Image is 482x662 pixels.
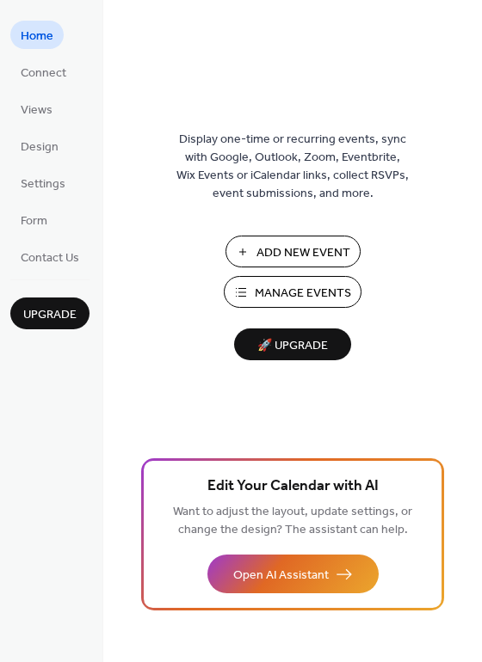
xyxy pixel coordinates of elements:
[21,175,65,193] span: Settings
[233,567,329,585] span: Open AI Assistant
[23,306,77,324] span: Upgrade
[10,58,77,86] a: Connect
[10,169,76,197] a: Settings
[10,21,64,49] a: Home
[207,475,379,499] span: Edit Your Calendar with AI
[224,276,361,308] button: Manage Events
[10,242,90,271] a: Contact Us
[10,205,58,234] a: Form
[255,285,351,303] span: Manage Events
[21,101,53,120] span: Views
[21,64,66,83] span: Connect
[244,334,341,358] span: 🚀 Upgrade
[21,28,53,46] span: Home
[10,132,69,160] a: Design
[10,95,63,123] a: Views
[207,555,379,593] button: Open AI Assistant
[256,244,350,262] span: Add New Event
[173,500,412,542] span: Want to adjust the layout, update settings, or change the design? The assistant can help.
[21,138,59,156] span: Design
[234,328,351,360] button: 🚀 Upgrade
[21,212,47,230] span: Form
[21,249,79,267] span: Contact Us
[10,297,90,329] button: Upgrade
[226,236,361,267] button: Add New Event
[176,131,409,203] span: Display one-time or recurring events, sync with Google, Outlook, Zoom, Eventbrite, Wix Events or ...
